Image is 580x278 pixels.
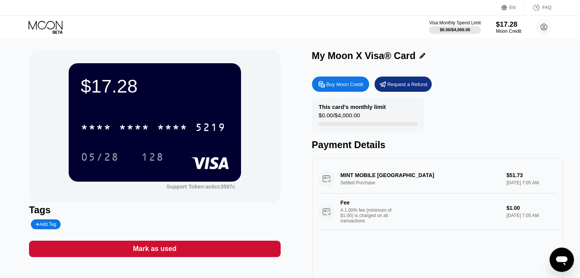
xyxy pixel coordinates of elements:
[509,5,516,10] div: EN
[496,29,521,34] div: Moon Credit
[341,208,398,224] div: A 1.00% fee (minimum of $1.00) is charged on all transactions
[166,184,235,190] div: Support Token:ac6cc3597c
[35,222,56,227] div: Add Tag
[496,20,521,28] div: $17.28
[374,77,432,92] div: Request a Refund
[141,152,164,164] div: 128
[133,244,177,253] div: Mark as used
[31,219,61,229] div: Add Tag
[75,147,125,166] div: 05/28
[312,139,563,150] div: Payment Details
[195,122,226,134] div: 5219
[312,77,369,92] div: Buy Moon Credit
[318,193,557,230] div: FeeA 1.00% fee (minimum of $1.00) is charged on all transactions$1.00[DATE] 7:05 AM
[81,75,229,97] div: $17.28
[341,200,394,206] div: Fee
[506,213,557,218] div: [DATE] 7:05 AM
[429,20,480,34] div: Visa Monthly Spend Limit$0.00/$4,000.00
[135,147,170,166] div: 128
[81,152,119,164] div: 05/28
[501,4,525,11] div: EN
[326,81,363,88] div: Buy Moon Credit
[496,20,521,34] div: $17.28Moon Credit
[312,50,416,61] div: My Moon X Visa® Card
[506,205,557,211] div: $1.00
[549,248,574,272] iframe: Button to launch messaging window
[429,20,480,26] div: Visa Monthly Spend Limit
[525,4,551,11] div: FAQ
[319,112,360,122] div: $0.00 / $4,000.00
[319,104,386,110] div: This card’s monthly limit
[542,5,551,10] div: FAQ
[166,184,235,190] div: Support Token: ac6cc3597c
[29,241,280,257] div: Mark as used
[387,81,427,88] div: Request a Refund
[440,27,470,32] div: $0.00 / $4,000.00
[29,205,280,216] div: Tags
